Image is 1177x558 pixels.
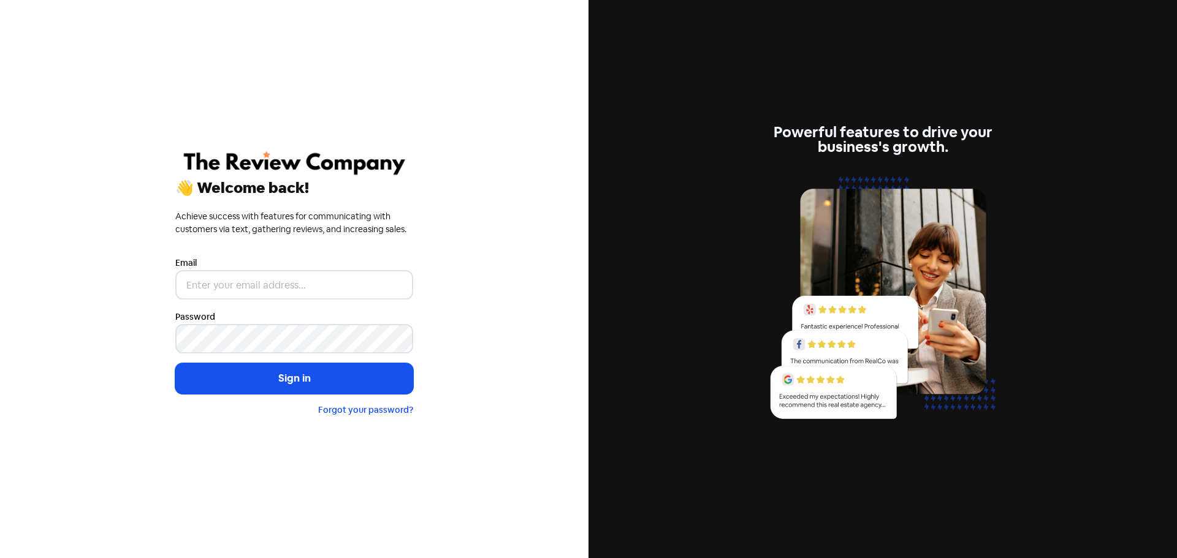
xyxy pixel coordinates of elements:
a: Forgot your password? [318,404,413,415]
div: 👋 Welcome back! [175,181,413,195]
img: reviews [764,169,1002,433]
div: Achieve success with features for communicating with customers via text, gathering reviews, and i... [175,210,413,236]
button: Sign in [175,363,413,394]
label: Email [175,257,197,270]
label: Password [175,311,215,323]
div: Powerful features to drive your business's growth. [764,125,1002,154]
input: Enter your email address... [175,270,413,300]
